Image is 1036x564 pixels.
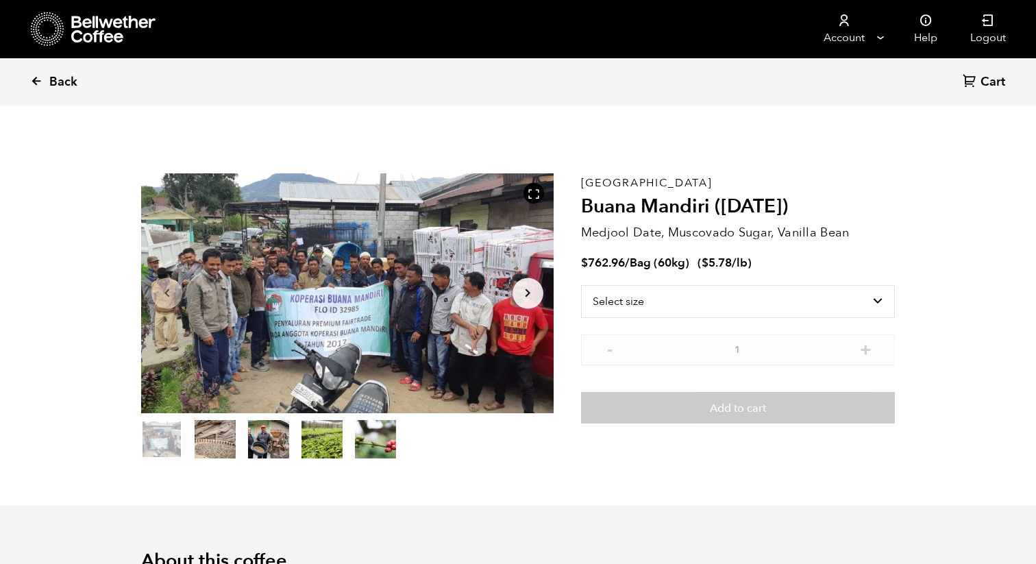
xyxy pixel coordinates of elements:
span: /lb [732,255,748,271]
p: Medjool Date, Muscovado Sugar, Vanilla Bean [581,223,895,242]
span: ( ) [698,255,752,271]
h2: Buana Mandiri ([DATE]) [581,195,895,219]
span: $ [702,255,708,271]
button: Add to cart [581,392,895,424]
span: Bag (60kg) [630,255,689,271]
span: Cart [981,74,1005,90]
bdi: 762.96 [581,255,625,271]
span: Back [49,74,77,90]
button: + [857,341,874,355]
bdi: 5.78 [702,255,732,271]
a: Cart [963,73,1009,92]
span: $ [581,255,588,271]
button: - [602,341,619,355]
span: / [625,255,630,271]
